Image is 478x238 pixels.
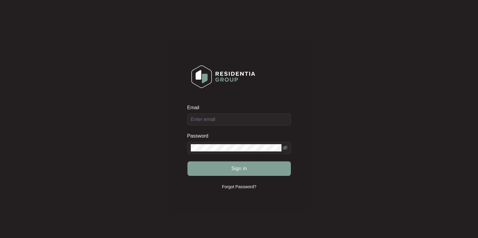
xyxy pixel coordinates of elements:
[283,145,288,150] span: eye-invisible
[187,105,203,111] label: Email
[187,133,213,139] label: Password
[187,113,291,125] input: Email
[191,144,281,151] input: Password
[187,61,259,92] img: Login Logo
[222,184,256,190] p: Forgot Password?
[231,165,247,172] span: Sign in
[187,161,291,176] button: Sign in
